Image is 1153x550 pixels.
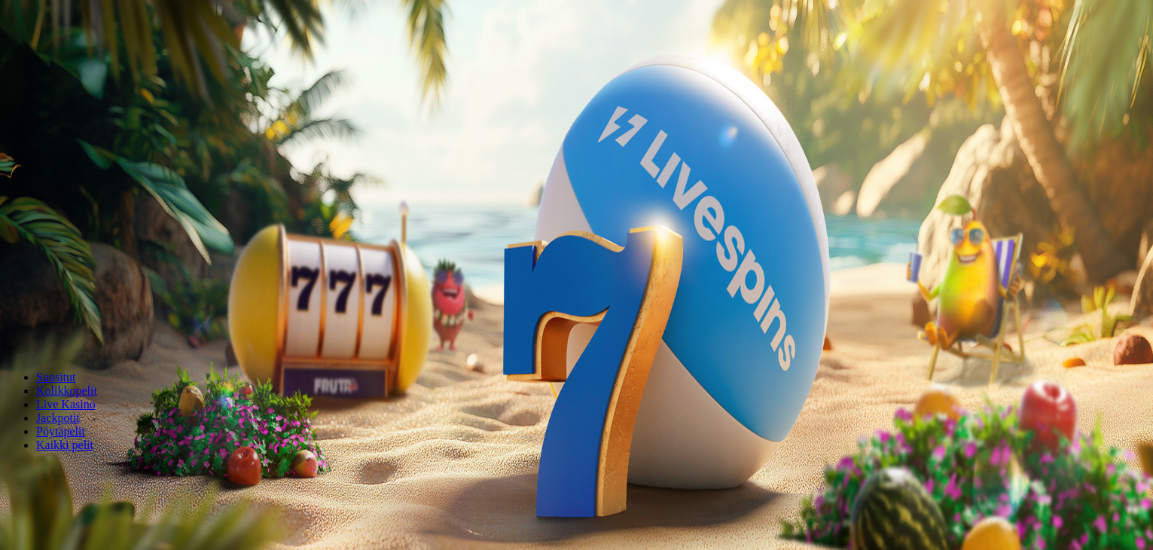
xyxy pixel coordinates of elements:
[36,371,75,383] a: Suositut
[36,384,97,397] a: Kolikkopelit
[36,438,93,451] a: Kaikki pelit
[6,345,1147,480] header: Lobby
[36,425,85,438] a: Pöytäpelit
[6,345,1147,452] nav: Lobby
[36,411,80,424] a: Jackpotit
[36,398,96,411] a: Live Kasino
